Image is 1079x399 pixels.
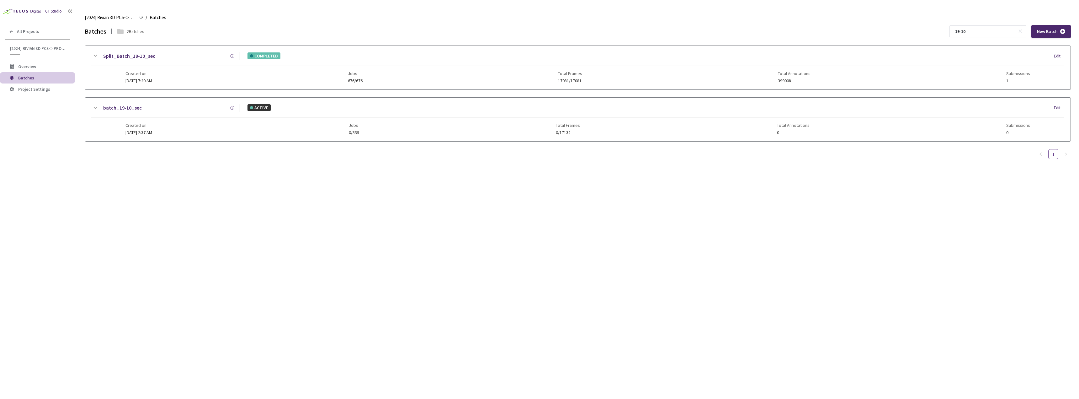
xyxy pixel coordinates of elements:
[18,64,36,69] span: Overview
[125,78,152,84] span: [DATE] 7:20 AM
[85,14,136,21] span: [2024] Rivian 3D PCS<>Production
[146,14,147,21] li: /
[349,123,359,128] span: Jobs
[951,26,1018,37] input: Search
[127,28,144,35] div: 2 Batches
[247,52,280,59] div: COMPLETED
[247,104,271,111] div: ACTIVE
[558,71,582,76] span: Total Frames
[1049,149,1058,159] a: 1
[349,130,359,135] span: 0/339
[778,78,811,83] span: 399008
[18,75,34,81] span: Batches
[558,78,582,83] span: 17081/17081
[85,46,1071,89] div: Split_Batch_19-10_secCOMPLETEDEditCreated on[DATE] 7:20 AMJobs676/676Total Frames17081/17081Total...
[125,123,152,128] span: Created on
[1006,130,1030,135] span: 0
[1006,71,1030,76] span: Submissions
[348,71,363,76] span: Jobs
[777,130,810,135] span: 0
[125,130,152,135] span: [DATE] 2:37 AM
[1036,149,1046,159] button: left
[85,98,1071,141] div: batch_19-10_secACTIVEEditCreated on[DATE] 2:37 AMJobs0/339Total Frames0/17132Total Annotations0Su...
[150,14,166,21] span: Batches
[103,104,142,112] a: batch_19-10_sec
[85,26,106,36] div: Batches
[348,78,363,83] span: 676/676
[103,52,155,60] a: Split_Batch_19-10_sec
[556,130,580,135] span: 0/17132
[1061,149,1071,159] button: right
[45,8,62,14] div: GT Studio
[556,123,580,128] span: Total Frames
[778,71,811,76] span: Total Annotations
[777,123,810,128] span: Total Annotations
[1048,149,1058,159] li: 1
[1036,149,1046,159] li: Previous Page
[17,29,39,34] span: All Projects
[1064,152,1068,156] span: right
[125,71,152,76] span: Created on
[1054,105,1064,111] div: Edit
[1054,53,1064,59] div: Edit
[1039,152,1043,156] span: left
[1061,149,1071,159] li: Next Page
[1006,123,1030,128] span: Submissions
[1006,78,1030,83] span: 1
[1037,29,1058,34] span: New Batch
[10,46,66,51] span: [2024] Rivian 3D PCS<>Production
[18,86,50,92] span: Project Settings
